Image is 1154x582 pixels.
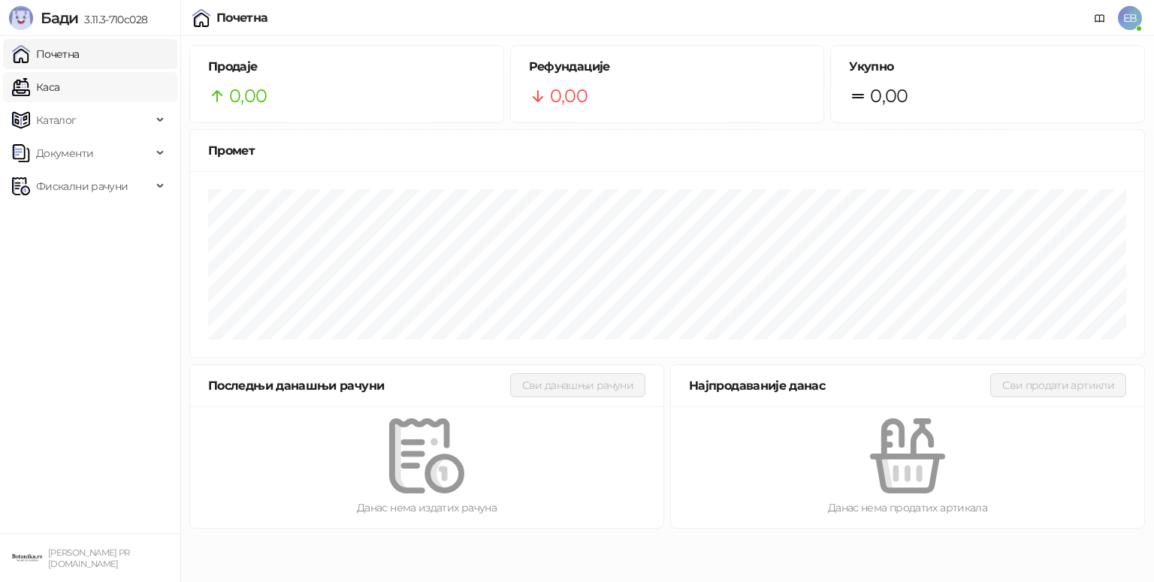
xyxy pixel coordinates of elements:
button: Сви данашњи рачуни [510,373,645,397]
h5: Укупно [849,58,1126,76]
h5: Рефундације [529,58,806,76]
span: 3.11.3-710c028 [78,13,147,26]
a: Документација [1088,6,1112,30]
a: Почетна [12,39,80,69]
img: 64x64-companyLogo-0e2e8aaa-0bd2-431b-8613-6e3c65811325.png [12,543,42,573]
span: 0,00 [229,82,267,110]
div: Најпродаваније данас [689,376,990,395]
span: Документи [36,138,93,168]
span: EB [1118,6,1142,30]
small: [PERSON_NAME] PR [DOMAIN_NAME] [48,547,130,569]
span: Бади [41,9,78,27]
span: Фискални рачуни [36,171,128,201]
div: Последњи данашњи рачуни [208,376,510,395]
div: Промет [208,141,1126,160]
h5: Продаје [208,58,485,76]
span: 0,00 [870,82,908,110]
span: Каталог [36,105,77,135]
img: Logo [9,6,33,30]
span: 0,00 [550,82,588,110]
div: Данас нема издатих рачуна [214,499,639,516]
div: Данас нема продатих артикала [695,499,1120,516]
a: Каса [12,72,59,102]
button: Сви продати артикли [990,373,1126,397]
div: Почетна [216,12,268,24]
